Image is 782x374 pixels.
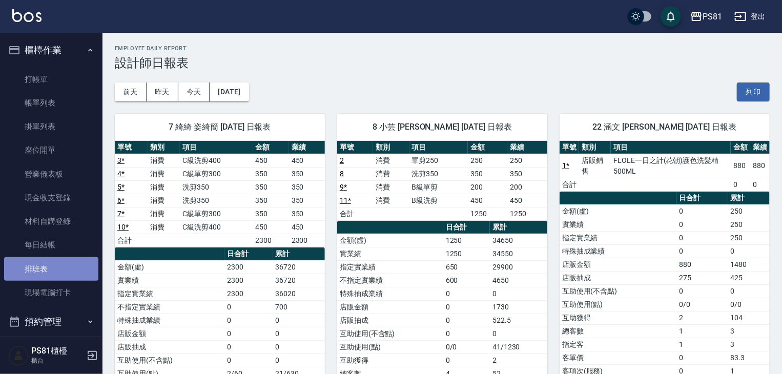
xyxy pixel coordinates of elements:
td: 店販金額 [560,258,676,271]
td: 4650 [490,274,547,287]
th: 類別 [373,141,409,154]
td: 0 [224,340,273,354]
p: 櫃台 [31,356,84,365]
td: 互助獲得 [560,311,676,324]
td: 消費 [148,220,180,234]
td: 店販抽成 [560,271,676,284]
td: 522.5 [490,314,547,327]
td: 1 [676,324,728,338]
img: Person [8,345,29,366]
td: 0 [676,218,728,231]
button: 登出 [730,7,770,26]
td: 250 [507,154,547,167]
td: 250 [728,218,770,231]
th: 項目 [180,141,253,154]
th: 項目 [611,141,731,154]
td: 指定實業績 [115,287,224,300]
td: 250 [468,154,507,167]
td: C級洗剪400 [180,154,253,167]
td: 0 [443,287,490,300]
td: 實業績 [115,274,224,287]
td: 特殊抽成業績 [337,287,443,300]
td: 1480 [728,258,770,271]
td: 特殊抽成業績 [115,314,224,327]
td: 0 [731,178,750,191]
td: 0/0 [443,340,490,354]
td: 250 [728,231,770,244]
td: 0 [443,314,490,327]
td: 消費 [373,194,409,207]
td: 合計 [115,234,148,247]
th: 單號 [337,141,373,154]
td: 消費 [148,167,180,180]
th: 金額 [468,141,507,154]
td: 350 [289,167,325,180]
th: 累計 [490,221,547,234]
td: 1250 [443,234,490,247]
td: B級單剪 [409,180,468,194]
td: 不指定實業績 [115,300,224,314]
td: 2 [490,354,547,367]
button: 預約管理 [4,308,98,335]
td: 消費 [373,167,409,180]
a: 現金收支登錄 [4,186,98,210]
td: 350 [253,180,289,194]
h5: PS81櫃檯 [31,346,84,356]
td: 2300 [224,274,273,287]
a: 現場電腦打卡 [4,281,98,304]
td: 350 [507,167,547,180]
th: 金額 [253,141,289,154]
td: 0 [750,178,770,191]
td: 34550 [490,247,547,260]
a: 營業儀表板 [4,162,98,186]
td: 互助獲得 [337,354,443,367]
td: 0 [728,284,770,298]
button: PS81 [686,6,726,27]
button: 列印 [737,82,770,101]
td: 0 [676,351,728,364]
td: 0 [490,287,547,300]
td: 合計 [337,207,373,220]
td: 350 [253,167,289,180]
td: 店販金額 [115,327,224,340]
td: 指定實業績 [337,260,443,274]
img: Logo [12,9,42,22]
td: 200 [468,180,507,194]
table: a dense table [115,141,325,247]
td: 880 [750,154,770,178]
th: 累計 [728,192,770,205]
a: 帳單列表 [4,91,98,115]
td: 互助使用(點) [560,298,676,311]
td: 450 [507,194,547,207]
td: 36720 [273,274,325,287]
th: 項目 [409,141,468,154]
td: 450 [468,194,507,207]
button: 前天 [115,82,147,101]
td: 互助使用(不含點) [337,327,443,340]
td: 0 [273,354,325,367]
td: 0 [224,354,273,367]
div: PS81 [703,10,722,23]
td: 450 [289,220,325,234]
td: 2300 [224,287,273,300]
td: 83.3 [728,351,770,364]
td: 0 [224,327,273,340]
th: 單號 [560,141,579,154]
td: 450 [289,154,325,167]
td: 3 [728,338,770,351]
td: 0 [443,354,490,367]
td: 350 [289,207,325,220]
td: 0 [676,204,728,218]
td: 客單價 [560,351,676,364]
td: 2 [676,311,728,324]
td: 洗剪350 [409,167,468,180]
td: 0 [728,244,770,258]
td: 2300 [289,234,325,247]
a: 掛單列表 [4,115,98,138]
td: 0 [273,340,325,354]
td: 洗剪350 [180,180,253,194]
td: 消費 [373,154,409,167]
td: 36020 [273,287,325,300]
h3: 設計師日報表 [115,56,770,70]
td: 消費 [148,207,180,220]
